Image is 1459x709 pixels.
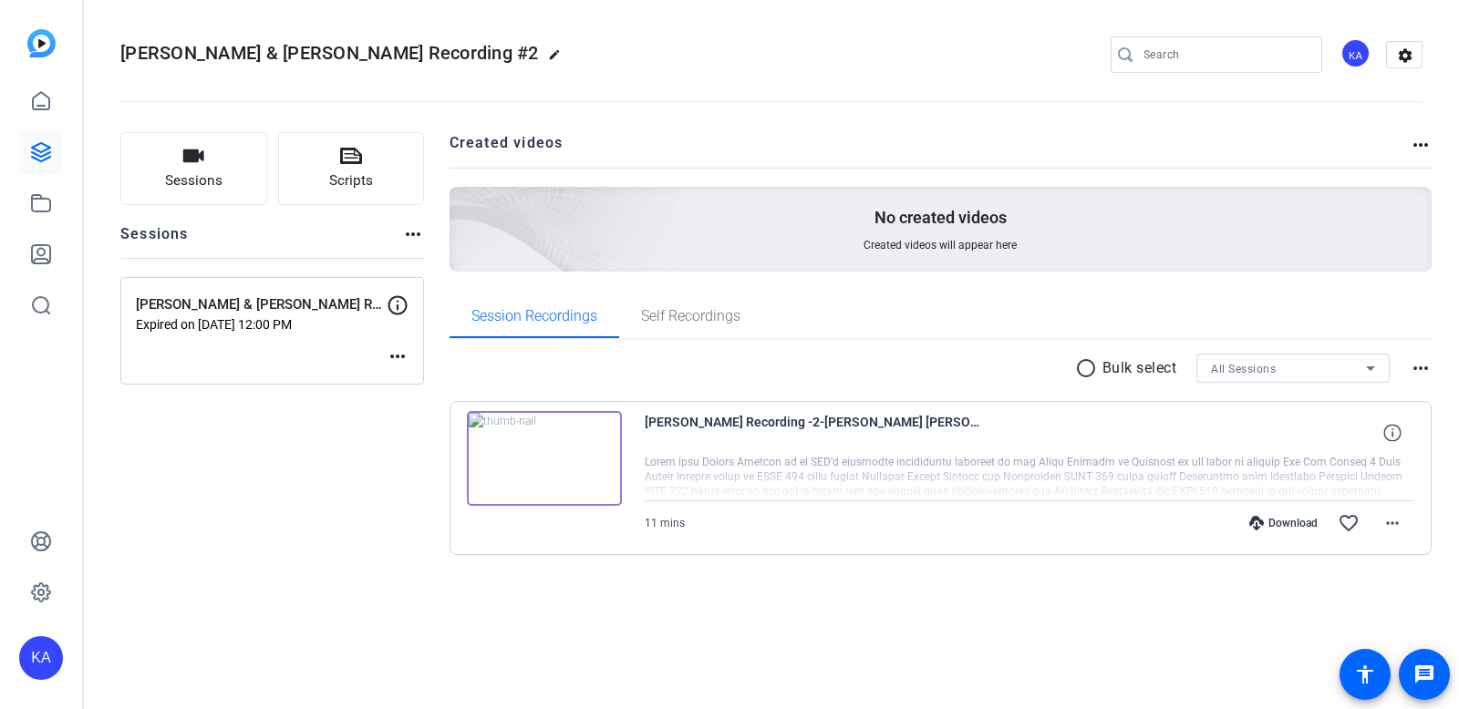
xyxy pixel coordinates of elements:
span: [PERSON_NAME] Recording -2-[PERSON_NAME] [PERSON_NAME]-2025-10-03-11-41-46-677-0 [645,411,982,455]
mat-icon: message [1413,663,1435,685]
div: Download [1240,516,1327,530]
span: Self Recordings [641,309,740,324]
mat-icon: accessibility [1354,663,1376,685]
p: [PERSON_NAME] & [PERSON_NAME] Recording #2 [136,294,387,315]
img: blue-gradient.svg [27,29,56,57]
p: No created videos [874,207,1007,229]
h2: Created videos [450,132,1411,168]
h2: Sessions [120,223,189,258]
mat-icon: more_horiz [1410,357,1432,379]
span: Session Recordings [471,309,597,324]
span: Created videos will appear here [864,238,1017,252]
button: Sessions [120,132,267,205]
input: Search [1143,44,1308,66]
div: KA [1340,38,1371,68]
p: Bulk select [1102,357,1177,379]
p: Expired on [DATE] 12:00 PM [136,317,387,332]
mat-icon: more_horiz [402,223,424,245]
span: Sessions [165,170,222,191]
span: [PERSON_NAME] & [PERSON_NAME] Recording #2 [120,42,539,64]
span: All Sessions [1211,363,1276,375]
mat-icon: edit [548,48,570,70]
span: 11 mins [645,517,685,529]
div: KA [19,636,63,680]
mat-icon: more_horiz [387,345,409,367]
span: Scripts [329,170,373,191]
img: Creted videos background [245,6,680,402]
mat-icon: more_horiz [1410,134,1432,156]
mat-icon: favorite_border [1338,512,1360,534]
img: thumb-nail [467,411,622,506]
button: Scripts [278,132,425,205]
mat-icon: more_horiz [1381,512,1403,534]
ngx-avatar: Kelly Anthony [1340,38,1372,70]
mat-icon: settings [1387,42,1423,69]
mat-icon: radio_button_unchecked [1075,357,1102,379]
